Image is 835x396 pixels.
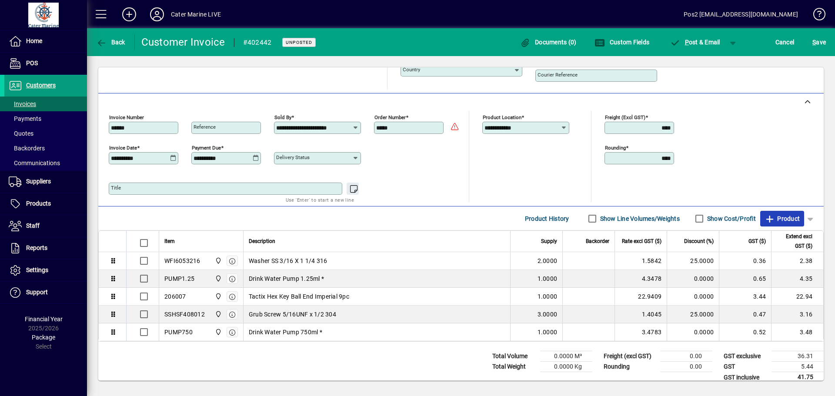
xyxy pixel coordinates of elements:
[164,236,175,246] span: Item
[94,34,127,50] button: Back
[719,288,771,306] td: 3.44
[777,232,812,251] span: Extend excl GST ($)
[111,185,121,191] mat-label: Title
[541,236,557,246] span: Supply
[374,114,406,120] mat-label: Order number
[171,7,221,21] div: Cater Marine LIVE
[518,34,579,50] button: Documents (0)
[4,260,87,281] a: Settings
[760,211,804,226] button: Product
[598,214,680,223] label: Show Line Volumes/Weights
[213,274,223,283] span: Cater Marine
[525,212,569,226] span: Product History
[9,145,45,152] span: Backorders
[705,214,756,223] label: Show Cost/Profit
[719,362,772,372] td: GST
[538,310,558,319] span: 3.0000
[748,236,766,246] span: GST ($)
[109,114,144,120] mat-label: Invoice number
[660,362,712,372] td: 0.00
[586,236,609,246] span: Backorder
[771,323,823,341] td: 3.48
[719,372,772,383] td: GST inclusive
[25,316,63,323] span: Financial Year
[772,372,824,383] td: 41.75
[96,39,125,46] span: Back
[4,215,87,237] a: Staff
[483,114,521,120] mat-label: Product location
[667,323,719,341] td: 0.0000
[164,292,186,301] div: 206007
[667,252,719,270] td: 25.0000
[719,270,771,288] td: 0.65
[26,60,38,67] span: POS
[26,37,42,44] span: Home
[249,328,322,336] span: Drink Water Pump 750ml *
[143,7,171,22] button: Profile
[772,351,824,362] td: 36.31
[9,115,41,122] span: Payments
[488,351,540,362] td: Total Volume
[605,145,626,151] mat-label: Rounding
[4,193,87,215] a: Products
[26,289,48,296] span: Support
[4,30,87,52] a: Home
[521,211,573,226] button: Product History
[286,40,312,45] span: Unposted
[665,34,725,50] button: Post & Email
[274,114,291,120] mat-label: Sold by
[164,274,194,283] div: PUMP1.25
[684,236,714,246] span: Discount (%)
[87,34,135,50] app-page-header-button: Back
[765,212,800,226] span: Product
[620,274,661,283] div: 4.3478
[622,236,661,246] span: Rate excl GST ($)
[4,97,87,111] a: Invoices
[4,282,87,303] a: Support
[192,145,221,151] mat-label: Payment due
[538,256,558,265] span: 2.0000
[4,126,87,141] a: Quotes
[26,200,51,207] span: Products
[772,362,824,372] td: 5.44
[213,256,223,266] span: Cater Marine
[249,310,336,319] span: Grub Screw 5/16UNF x 1/2 304
[4,237,87,259] a: Reports
[620,328,661,336] div: 3.4783
[213,327,223,337] span: Cater Marine
[685,39,689,46] span: P
[599,351,660,362] td: Freight (excl GST)
[660,351,712,362] td: 0.00
[9,100,36,107] span: Invoices
[771,270,823,288] td: 4.35
[605,114,645,120] mat-label: Freight (excl GST)
[115,7,143,22] button: Add
[213,292,223,301] span: Cater Marine
[26,82,56,89] span: Customers
[719,306,771,323] td: 0.47
[9,130,33,137] span: Quotes
[810,34,828,50] button: Save
[773,34,797,50] button: Cancel
[164,328,193,336] div: PUMP750
[26,222,40,229] span: Staff
[4,141,87,156] a: Backorders
[719,351,772,362] td: GST exclusive
[4,171,87,193] a: Suppliers
[164,256,200,265] div: WFI6053216
[26,244,47,251] span: Reports
[520,39,577,46] span: Documents (0)
[812,35,826,49] span: ave
[540,362,592,372] td: 0.0000 Kg
[4,53,87,74] a: POS
[595,39,649,46] span: Custom Fields
[249,236,275,246] span: Description
[538,274,558,283] span: 1.0000
[488,362,540,372] td: Total Weight
[771,306,823,323] td: 3.16
[771,288,823,306] td: 22.94
[276,154,310,160] mat-label: Delivery status
[4,111,87,126] a: Payments
[807,2,824,30] a: Knowledge Base
[667,270,719,288] td: 0.0000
